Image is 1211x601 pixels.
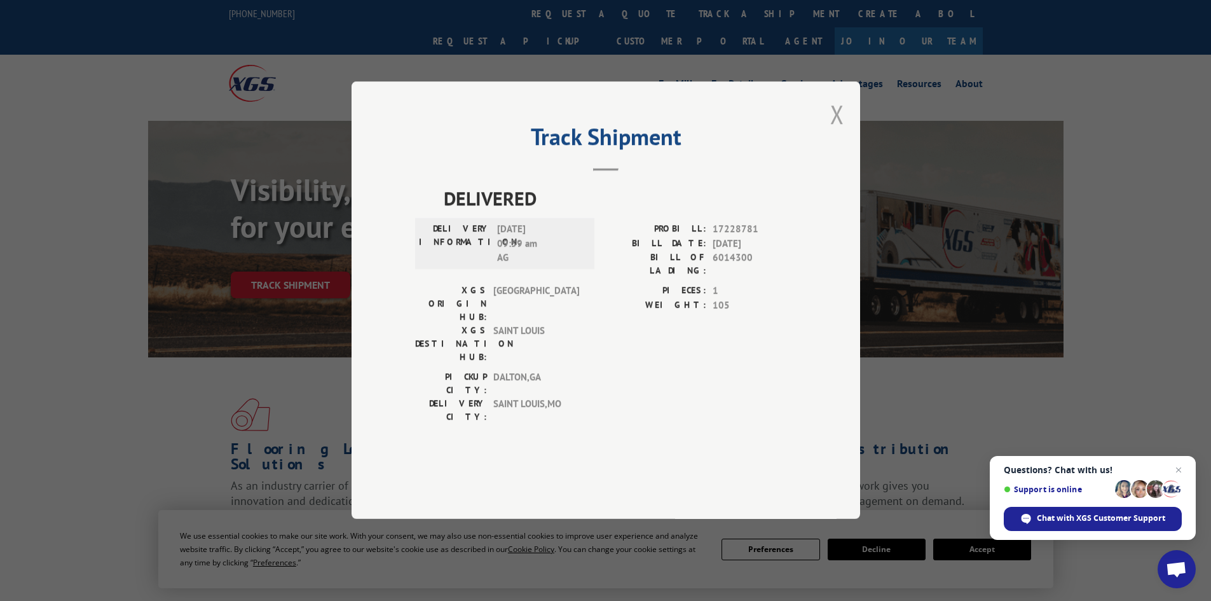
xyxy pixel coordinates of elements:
[1004,485,1111,494] span: Support is online
[713,298,797,313] span: 105
[606,298,706,313] label: WEIGHT:
[1037,513,1165,524] span: Chat with XGS Customer Support
[493,397,579,424] span: SAINT LOUIS , MO
[1171,462,1186,478] span: Close chat
[606,251,706,278] label: BILL OF LADING:
[497,223,583,266] span: [DATE] 09:59 am AG
[606,223,706,237] label: PROBILL:
[830,97,844,131] button: Close modal
[415,397,487,424] label: DELIVERY CITY:
[1004,465,1182,475] span: Questions? Chat with us!
[606,284,706,299] label: PIECES:
[1004,507,1182,531] div: Chat with XGS Customer Support
[606,237,706,251] label: BILL DATE:
[493,284,579,324] span: [GEOGRAPHIC_DATA]
[415,324,487,364] label: XGS DESTINATION HUB:
[493,324,579,364] span: SAINT LOUIS
[713,223,797,237] span: 17228781
[713,284,797,299] span: 1
[415,371,487,397] label: PICKUP CITY:
[713,251,797,278] span: 6014300
[415,284,487,324] label: XGS ORIGIN HUB:
[493,371,579,397] span: DALTON , GA
[419,223,491,266] label: DELIVERY INFORMATION:
[713,237,797,251] span: [DATE]
[444,184,797,213] span: DELIVERED
[415,128,797,152] h2: Track Shipment
[1158,550,1196,588] div: Open chat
